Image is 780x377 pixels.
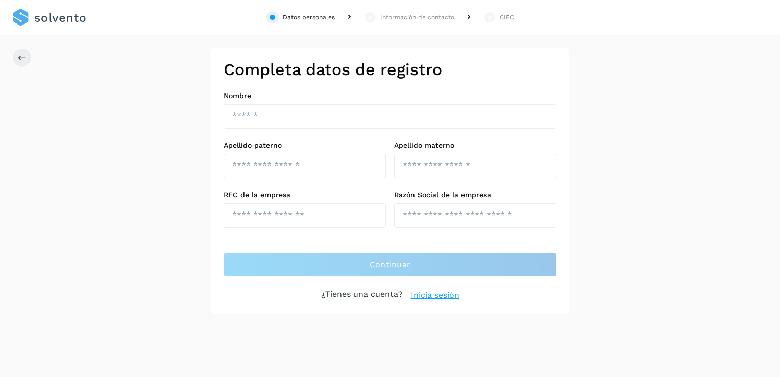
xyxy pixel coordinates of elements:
[224,191,386,199] label: RFC de la empresa
[411,289,459,301] a: Inicia sesión
[321,289,403,301] p: ¿Tienes una cuenta?
[370,259,411,270] span: Continuar
[380,13,454,22] div: Información de contacto
[224,141,386,150] label: Apellido paterno
[394,191,556,199] label: Razón Social de la empresa
[224,60,556,79] h2: Completa datos de registro
[394,141,556,150] label: Apellido materno
[500,13,514,22] div: CIEC
[224,91,556,100] label: Nombre
[224,252,556,277] button: Continuar
[283,13,335,22] div: Datos personales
